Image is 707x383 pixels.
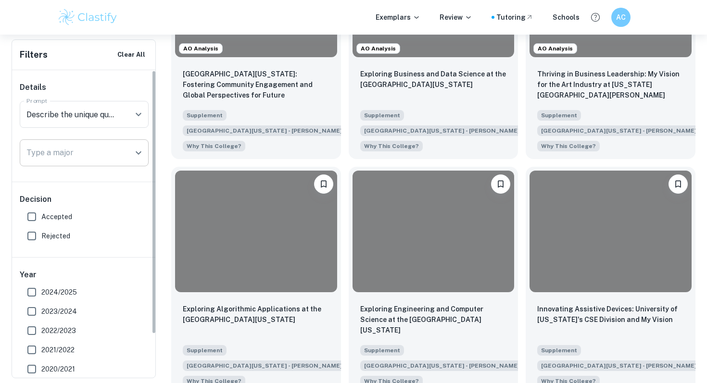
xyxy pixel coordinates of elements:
span: Describe the unique qualities that attract you to the specific undergraduate College or School (i... [360,140,423,151]
span: Supplement [537,345,581,356]
span: 2021/2022 [41,345,75,355]
span: Accepted [41,211,72,222]
p: Exploring Engineering and Computer Science at the University of Michigan [360,304,507,335]
span: 2022/2023 [41,325,76,336]
h6: Filters [20,48,48,62]
button: Bookmark [314,174,333,194]
button: Clear All [115,48,148,62]
a: Tutoring [496,12,533,23]
span: Describe the unique qualities that attract you to the specific undergraduate College or School (i... [183,140,245,151]
span: [GEOGRAPHIC_DATA][US_STATE] - [PERSON_NAME][GEOGRAPHIC_DATA] [183,360,411,371]
p: Exploring Algorithmic Applications at the University of Michigan [183,304,329,325]
span: [GEOGRAPHIC_DATA][US_STATE] - [PERSON_NAME][GEOGRAPHIC_DATA] [360,125,589,136]
a: Schools [553,12,580,23]
p: Innovating Assistive Devices: University of Michigan's CSE Division and My Vision [537,304,684,325]
span: 2020/2021 [41,364,75,374]
span: AO Analysis [179,44,222,53]
button: Bookmark [491,174,510,194]
label: Prompt [26,97,48,105]
span: Describe the unique qualities that attract you to the specific undergraduate College or School (i... [537,140,600,151]
button: Bookmark [669,174,688,194]
button: Open [132,108,145,121]
span: Why This College? [364,142,419,150]
button: Help and Feedback [587,9,604,25]
span: [GEOGRAPHIC_DATA][US_STATE] - [PERSON_NAME][GEOGRAPHIC_DATA] [183,125,411,136]
span: Why This College? [541,142,596,150]
span: Supplement [183,110,227,121]
button: AC [611,8,631,27]
p: University of Michigan: Fostering Community Engagement and Global Perspectives for Future Psychia... [183,69,329,101]
span: Supplement [360,345,404,356]
span: 2023/2024 [41,306,77,317]
span: [GEOGRAPHIC_DATA][US_STATE] - [PERSON_NAME][GEOGRAPHIC_DATA] [360,360,589,371]
span: AO Analysis [357,44,400,53]
span: Rejected [41,231,70,241]
p: Thriving in Business Leadership: My Vision for the Art Industry at Michigan Ross [537,69,684,100]
span: Why This College? [187,142,241,150]
span: 2024/2025 [41,287,77,297]
p: Review [440,12,472,23]
button: Open [132,146,145,160]
span: Supplement [183,345,227,356]
img: Clastify logo [57,8,118,27]
h6: AC [616,12,627,23]
h6: Year [20,269,149,281]
p: Exemplars [376,12,420,23]
span: Supplement [360,110,404,121]
p: Exploring Business and Data Science at the University of Michigan [360,69,507,90]
h6: Details [20,82,149,93]
h6: Decision [20,194,149,205]
span: Supplement [537,110,581,121]
span: AO Analysis [534,44,577,53]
